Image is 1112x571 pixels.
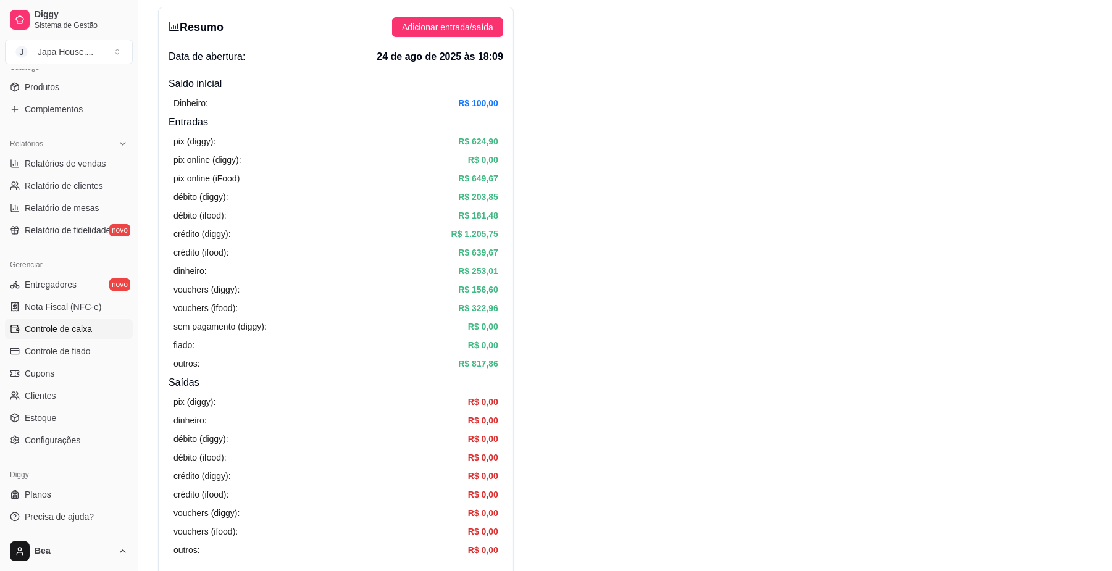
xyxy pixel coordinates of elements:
[15,46,28,58] span: J
[458,283,498,296] article: R$ 156,60
[5,507,133,527] a: Precisa de ajuda?
[173,338,194,352] article: fiado:
[169,77,503,91] h4: Saldo inícial
[458,357,498,370] article: R$ 817,86
[5,198,133,218] a: Relatório de mesas
[173,525,238,538] article: vouchers (ifood):
[173,227,231,241] article: crédito (diggy):
[468,414,498,427] article: R$ 0,00
[25,488,51,501] span: Planos
[173,301,238,315] article: vouchers (ifood):
[392,17,503,37] button: Adicionar entrada/saída
[458,301,498,315] article: R$ 322,96
[458,264,498,278] article: R$ 253,01
[468,451,498,464] article: R$ 0,00
[173,469,231,483] article: crédito (diggy):
[25,412,56,424] span: Estoque
[5,40,133,64] button: Select a team
[5,77,133,97] a: Produtos
[173,395,215,409] article: pix (diggy):
[5,364,133,383] a: Cupons
[5,430,133,450] a: Configurações
[25,511,94,523] span: Precisa de ajuda?
[38,46,93,58] div: Japa House. ...
[468,395,498,409] article: R$ 0,00
[458,172,498,185] article: R$ 649,67
[35,20,128,30] span: Sistema de Gestão
[35,546,113,557] span: Bea
[173,414,207,427] article: dinheiro:
[173,488,228,501] article: crédito (ifood):
[25,224,111,236] span: Relatório de fidelidade
[458,96,498,110] article: R$ 100,00
[5,255,133,275] div: Gerenciar
[5,465,133,485] div: Diggy
[402,20,493,34] span: Adicionar entrada/saída
[169,375,503,390] h4: Saídas
[173,283,240,296] article: vouchers (diggy):
[25,103,83,115] span: Complementos
[25,345,91,357] span: Controle de fiado
[173,246,228,259] article: crédito (ifood):
[5,5,133,35] a: DiggySistema de Gestão
[468,488,498,501] article: R$ 0,00
[173,190,228,204] article: débito (diggy):
[468,469,498,483] article: R$ 0,00
[173,451,227,464] article: débito (ifood):
[5,275,133,294] a: Entregadoresnovo
[468,338,498,352] article: R$ 0,00
[25,301,101,313] span: Nota Fiscal (NFC-e)
[173,320,267,333] article: sem pagamento (diggy):
[5,386,133,406] a: Clientes
[173,209,227,222] article: débito (ifood):
[5,341,133,361] a: Controle de fiado
[5,220,133,240] a: Relatório de fidelidadenovo
[458,246,498,259] article: R$ 639,67
[25,367,54,380] span: Cupons
[10,139,43,149] span: Relatórios
[5,297,133,317] a: Nota Fiscal (NFC-e)
[5,536,133,566] button: Bea
[458,209,498,222] article: R$ 181,48
[25,81,59,93] span: Produtos
[468,432,498,446] article: R$ 0,00
[173,357,200,370] article: outros:
[25,180,103,192] span: Relatório de clientes
[25,202,99,214] span: Relatório de mesas
[169,21,180,32] span: bar-chart
[173,153,241,167] article: pix online (diggy):
[5,408,133,428] a: Estoque
[468,153,498,167] article: R$ 0,00
[25,390,56,402] span: Clientes
[169,115,503,130] h4: Entradas
[25,323,92,335] span: Controle de caixa
[25,157,106,170] span: Relatórios de vendas
[458,135,498,148] article: R$ 624,90
[169,19,224,36] h3: Resumo
[451,227,498,241] article: R$ 1.205,75
[377,49,503,64] span: 24 de ago de 2025 às 18:09
[458,190,498,204] article: R$ 203,85
[173,543,200,557] article: outros:
[173,432,228,446] article: débito (diggy):
[173,172,240,185] article: pix online (iFood)
[5,154,133,173] a: Relatórios de vendas
[468,506,498,520] article: R$ 0,00
[25,278,77,291] span: Entregadores
[173,506,240,520] article: vouchers (diggy):
[5,99,133,119] a: Complementos
[5,319,133,339] a: Controle de caixa
[169,49,246,64] span: Data de abertura:
[5,176,133,196] a: Relatório de clientes
[173,135,215,148] article: pix (diggy):
[468,320,498,333] article: R$ 0,00
[5,485,133,504] a: Planos
[25,434,80,446] span: Configurações
[468,543,498,557] article: R$ 0,00
[35,9,128,20] span: Diggy
[173,264,207,278] article: dinheiro:
[173,96,208,110] article: Dinheiro:
[468,525,498,538] article: R$ 0,00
